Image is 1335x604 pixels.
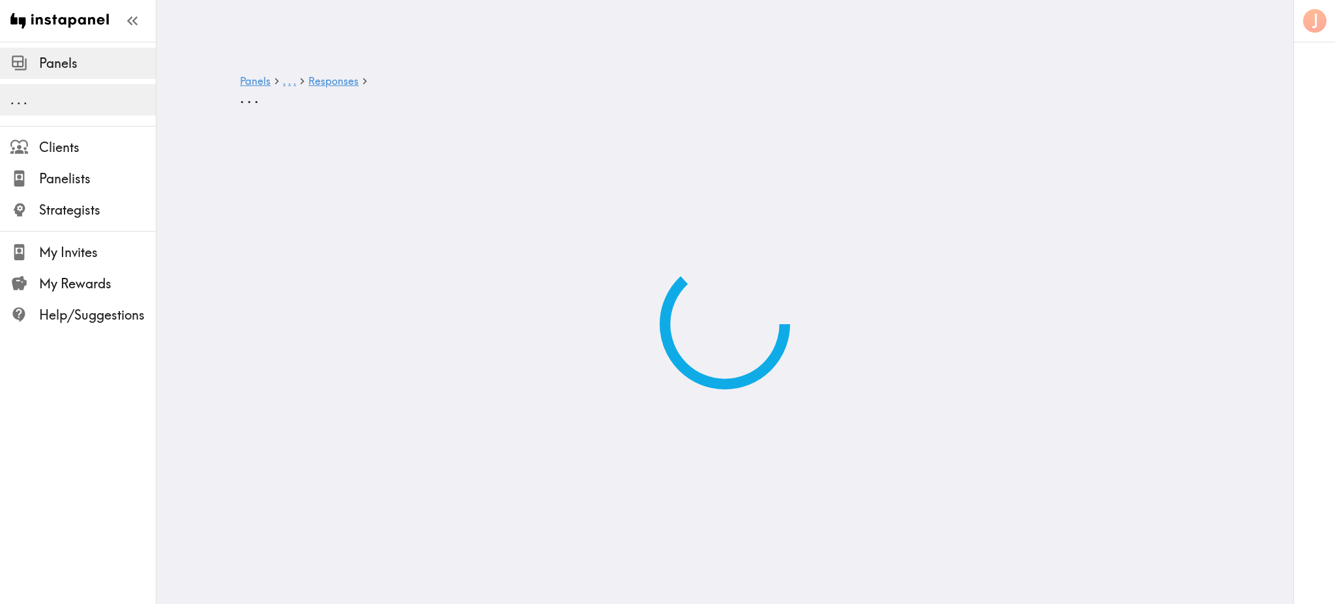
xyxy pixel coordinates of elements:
span: . [17,91,21,108]
span: Panels [39,54,156,72]
span: My Rewards [39,275,156,293]
span: . [293,74,296,87]
span: . [247,87,252,107]
span: My Invites [39,243,156,262]
span: . [23,91,27,108]
span: . [10,91,14,108]
span: Help/Suggestions [39,306,156,324]
span: Clients [39,138,156,157]
span: . [288,74,291,87]
span: J [1312,10,1319,33]
a: Panels [240,76,271,88]
span: Panelists [39,170,156,188]
a: ... [283,76,296,88]
span: . [240,87,244,107]
span: . [254,87,259,107]
span: . [283,74,286,87]
button: J [1302,8,1328,34]
span: Strategists [39,201,156,219]
a: Responses [308,76,359,88]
